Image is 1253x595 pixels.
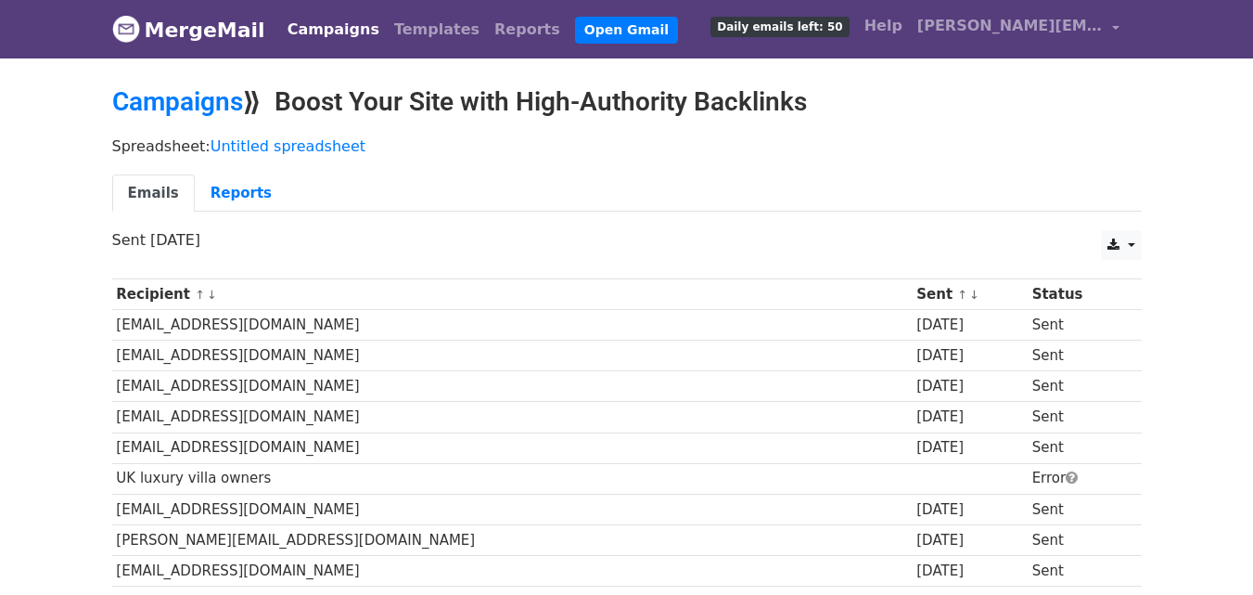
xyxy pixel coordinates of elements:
[112,463,913,494] td: UK luxury villa owners
[1028,341,1127,371] td: Sent
[916,530,1023,551] div: [DATE]
[703,7,856,45] a: Daily emails left: 50
[280,11,387,48] a: Campaigns
[916,499,1023,521] div: [DATE]
[112,524,913,555] td: [PERSON_NAME][EMAIL_ADDRESS][DOMAIN_NAME]
[112,136,1142,156] p: Spreadsheet:
[916,407,1023,428] div: [DATE]
[969,288,979,302] a: ↓
[195,288,205,302] a: ↑
[916,561,1023,582] div: [DATE]
[112,279,913,310] th: Recipient
[857,7,910,45] a: Help
[112,555,913,586] td: [EMAIL_ADDRESS][DOMAIN_NAME]
[957,288,967,302] a: ↑
[112,433,913,463] td: [EMAIL_ADDRESS][DOMAIN_NAME]
[575,17,678,44] a: Open Gmail
[207,288,217,302] a: ↓
[912,279,1027,310] th: Sent
[1028,463,1127,494] td: Error
[112,86,243,117] a: Campaigns
[112,371,913,402] td: [EMAIL_ADDRESS][DOMAIN_NAME]
[112,10,265,49] a: MergeMail
[195,175,288,213] a: Reports
[710,17,849,37] span: Daily emails left: 50
[1028,433,1127,463] td: Sent
[112,494,913,524] td: [EMAIL_ADDRESS][DOMAIN_NAME]
[112,175,195,213] a: Emails
[917,15,1103,37] span: [PERSON_NAME][EMAIL_ADDRESS][DOMAIN_NAME]
[387,11,487,48] a: Templates
[112,402,913,433] td: [EMAIL_ADDRESS][DOMAIN_NAME]
[1028,524,1127,555] td: Sent
[112,86,1142,118] h2: ⟫ Boost Your Site with High-Authority Backlinks
[1028,402,1127,433] td: Sent
[1028,494,1127,524] td: Sent
[916,315,1023,336] div: [DATE]
[1028,371,1127,402] td: Sent
[1028,279,1127,310] th: Status
[916,345,1023,367] div: [DATE]
[211,137,365,155] a: Untitled spreadsheet
[910,7,1127,51] a: [PERSON_NAME][EMAIL_ADDRESS][DOMAIN_NAME]
[916,437,1023,459] div: [DATE]
[916,376,1023,397] div: [DATE]
[1028,555,1127,586] td: Sent
[487,11,568,48] a: Reports
[112,310,913,341] td: [EMAIL_ADDRESS][DOMAIN_NAME]
[112,230,1142,250] p: Sent [DATE]
[112,341,913,371] td: [EMAIL_ADDRESS][DOMAIN_NAME]
[1028,310,1127,341] td: Sent
[112,15,140,43] img: MergeMail logo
